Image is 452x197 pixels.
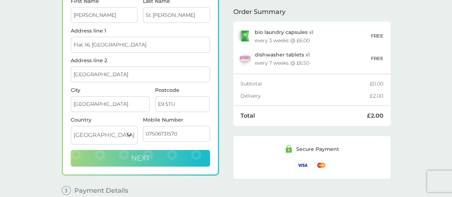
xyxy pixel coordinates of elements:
[255,29,313,35] p: x 1
[370,93,383,98] div: £2.00
[240,81,370,86] div: Subtotal
[255,51,304,58] span: dishwasher tablets
[71,117,138,122] div: Country
[233,9,285,15] span: Order Summary
[71,28,210,33] label: Address line 1
[255,29,308,35] span: bio laundry capsules
[255,52,310,58] p: x 1
[71,88,150,93] label: City
[255,60,309,65] div: every 7 weeks @ £6.50
[62,186,71,195] span: 3
[295,161,310,169] img: /assets/icons/cards/visa.svg
[155,88,210,93] label: Postcode
[143,117,210,122] label: Mobile Number
[74,187,128,194] span: Payment Details
[296,147,339,152] div: Secure Payment
[131,154,150,162] span: Next
[370,81,383,86] div: £0.00
[314,161,328,169] img: /assets/icons/cards/mastercard.svg
[255,38,310,43] div: every 3 weeks @ £6.00
[240,93,370,98] div: Delivery
[240,113,367,119] div: Total
[367,113,383,119] div: £2.00
[71,58,210,63] label: Address line 2
[71,150,210,167] button: Next
[371,55,383,62] p: FREE
[371,32,383,40] p: FREE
